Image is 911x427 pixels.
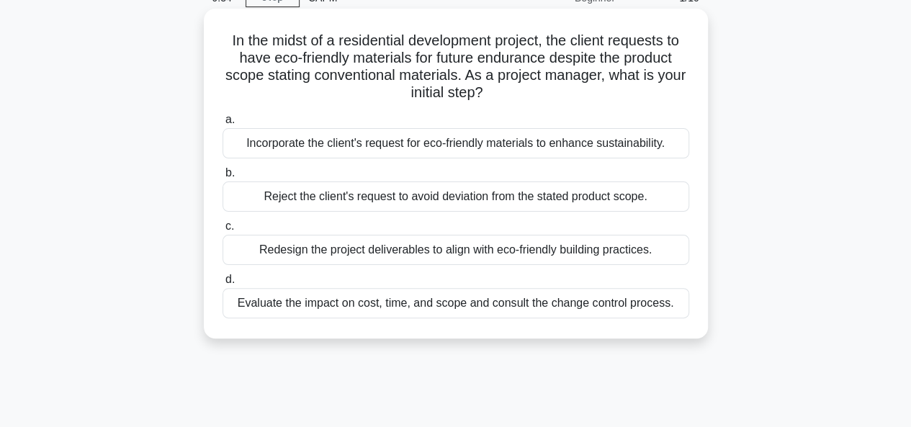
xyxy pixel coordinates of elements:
[221,32,691,102] h5: In the midst of a residential development project, the client requests to have eco-friendly mater...
[225,166,235,179] span: b.
[225,220,234,232] span: c.
[225,113,235,125] span: a.
[223,288,689,318] div: Evaluate the impact on cost, time, and scope and consult the change control process.
[223,235,689,265] div: Redesign the project deliverables to align with eco-friendly building practices.
[223,181,689,212] div: Reject the client's request to avoid deviation from the stated product scope.
[225,273,235,285] span: d.
[223,128,689,158] div: Incorporate the client's request for eco-friendly materials to enhance sustainability.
